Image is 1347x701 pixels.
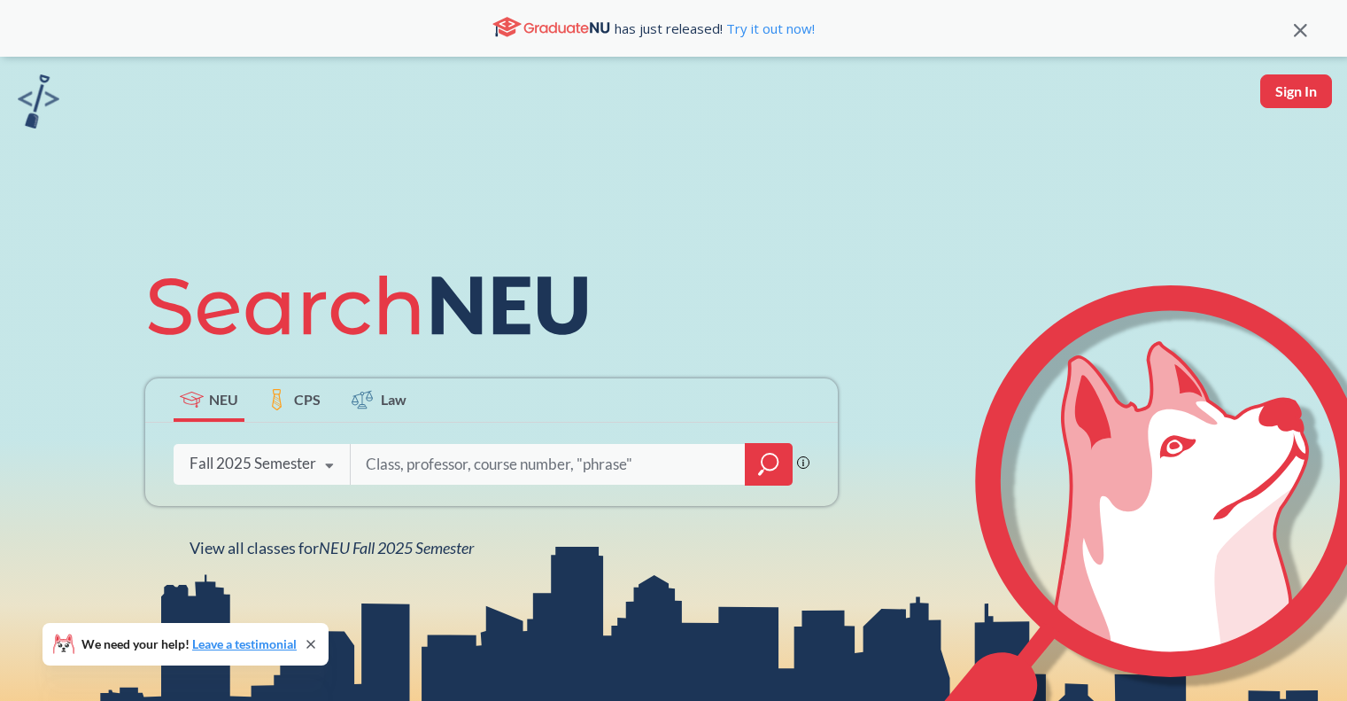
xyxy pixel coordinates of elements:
[364,446,732,483] input: Class, professor, course number, "phrase"
[615,19,815,38] span: has just released!
[81,638,297,650] span: We need your help!
[18,74,59,129] img: sandbox logo
[294,389,321,409] span: CPS
[381,389,406,409] span: Law
[723,19,815,37] a: Try it out now!
[192,636,297,651] a: Leave a testimonial
[190,538,474,557] span: View all classes for
[209,389,238,409] span: NEU
[745,443,793,486] div: magnifying glass
[758,452,779,477] svg: magnifying glass
[190,454,316,473] div: Fall 2025 Semester
[1260,74,1332,108] button: Sign In
[18,74,59,134] a: sandbox logo
[319,538,474,557] span: NEU Fall 2025 Semester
